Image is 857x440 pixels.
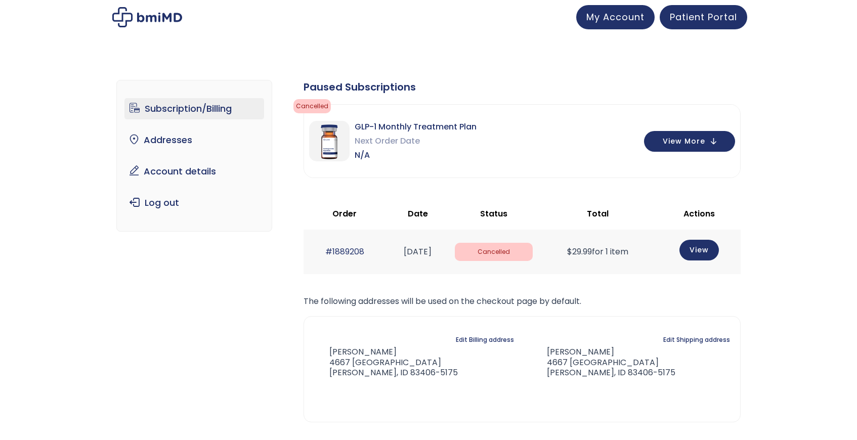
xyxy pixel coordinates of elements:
a: Edit Billing address [456,333,514,347]
span: GLP-1 Monthly Treatment Plan [355,120,477,134]
p: The following addresses will be used on the checkout page by default. [304,294,741,309]
address: [PERSON_NAME] 4667 [GEOGRAPHIC_DATA] [PERSON_NAME], ID 83406-5175 [531,347,675,378]
td: for 1 item [538,230,658,274]
span: Next Order Date [355,134,477,148]
a: Subscription/Billing [124,98,265,119]
a: Addresses [124,129,265,151]
address: [PERSON_NAME] 4667 [GEOGRAPHIC_DATA] [PERSON_NAME], ID 83406-5175 [314,347,458,378]
a: #1889208 [325,246,364,257]
span: $ [567,246,572,257]
span: Patient Portal [670,11,737,23]
span: 29.99 [567,246,592,257]
span: My Account [586,11,645,23]
a: Patient Portal [660,5,747,29]
span: cancelled [293,99,331,113]
span: Status [480,208,507,219]
button: View More [644,131,735,152]
div: Paused Subscriptions [304,80,741,94]
span: Actions [683,208,715,219]
span: Date [408,208,428,219]
nav: Account pages [116,80,273,232]
span: Total [587,208,609,219]
time: [DATE] [404,246,432,257]
span: Order [332,208,357,219]
span: Cancelled [455,243,533,261]
span: View More [663,138,705,145]
a: View [679,240,719,260]
img: GLP-1 Monthly Treatment Plan [309,121,350,161]
span: N/A [355,148,477,162]
a: Log out [124,192,265,213]
a: Account details [124,161,265,182]
img: My account [112,7,182,27]
a: My Account [576,5,655,29]
a: Edit Shipping address [663,333,730,347]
